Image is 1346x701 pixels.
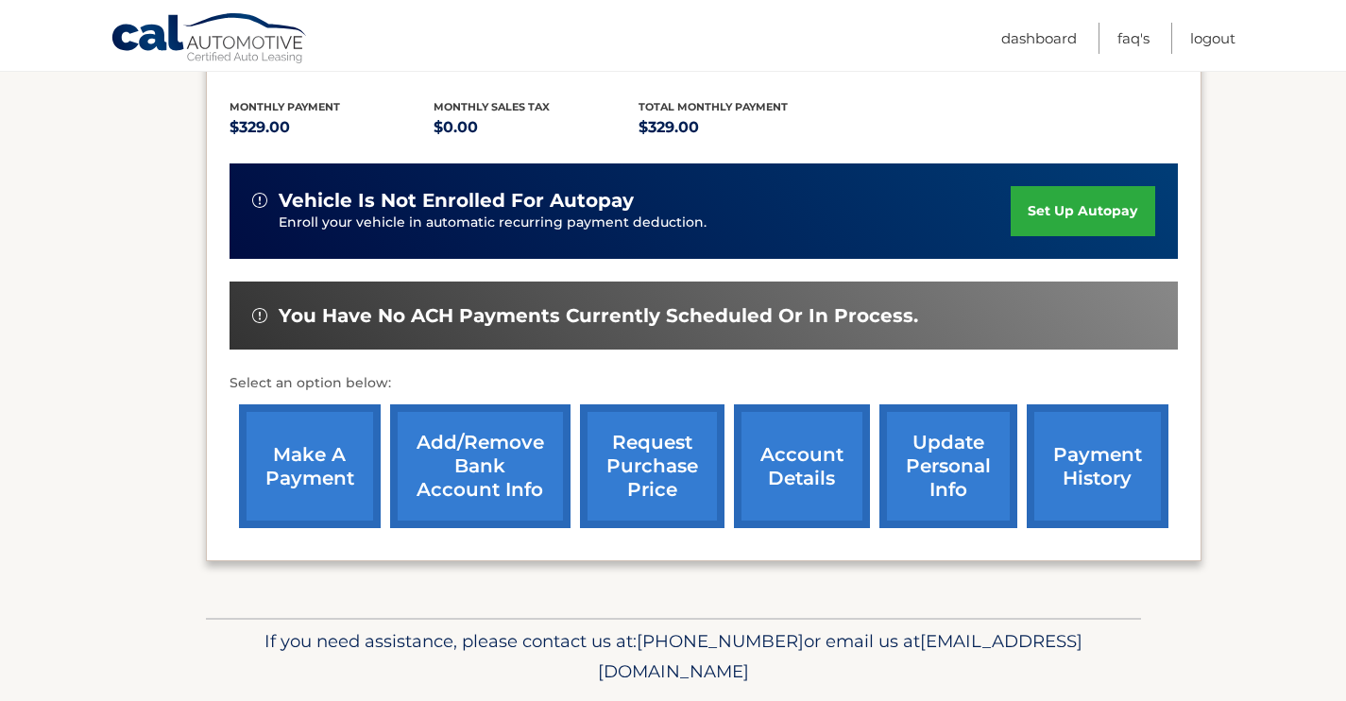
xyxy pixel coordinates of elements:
[879,404,1017,528] a: update personal info
[390,404,571,528] a: Add/Remove bank account info
[252,193,267,208] img: alert-white.svg
[252,308,267,323] img: alert-white.svg
[639,114,843,141] p: $329.00
[1117,23,1150,54] a: FAQ's
[218,626,1129,687] p: If you need assistance, please contact us at: or email us at
[734,404,870,528] a: account details
[230,372,1178,395] p: Select an option below:
[279,304,918,328] span: You have no ACH payments currently scheduled or in process.
[230,114,434,141] p: $329.00
[111,12,309,67] a: Cal Automotive
[637,630,804,652] span: [PHONE_NUMBER]
[434,100,550,113] span: Monthly sales Tax
[1011,186,1154,236] a: set up autopay
[1190,23,1235,54] a: Logout
[580,404,724,528] a: request purchase price
[230,100,340,113] span: Monthly Payment
[279,189,634,213] span: vehicle is not enrolled for autopay
[639,100,788,113] span: Total Monthly Payment
[1027,404,1168,528] a: payment history
[239,404,381,528] a: make a payment
[279,213,1012,233] p: Enroll your vehicle in automatic recurring payment deduction.
[434,114,639,141] p: $0.00
[598,630,1082,682] span: [EMAIL_ADDRESS][DOMAIN_NAME]
[1001,23,1077,54] a: Dashboard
